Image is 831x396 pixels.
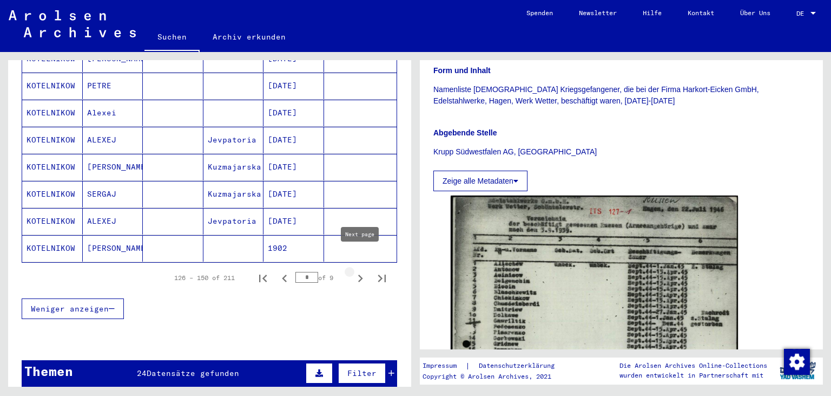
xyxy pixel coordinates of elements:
mat-cell: ALEXEJ [83,208,143,235]
mat-cell: Kuzmajarska [203,181,264,207]
b: Form und Inhalt [433,66,491,75]
mat-cell: [DATE] [263,154,324,180]
mat-cell: Jevpatoria [203,208,264,235]
mat-cell: PETRE [83,73,143,99]
span: 24 [137,368,147,378]
img: Arolsen_neg.svg [9,10,136,37]
a: Impressum [423,360,465,372]
button: Previous page [274,267,295,289]
mat-cell: KOTELNIKOW [22,235,83,262]
mat-cell: Kuzmajarska [203,154,264,180]
mat-cell: KOTELNIKOW [22,181,83,207]
mat-cell: [DATE] [263,208,324,235]
button: Weniger anzeigen [22,298,124,319]
div: Zustimmung ändern [783,348,809,374]
mat-cell: Alexei [83,100,143,126]
div: 126 – 150 of 211 [174,273,235,283]
img: yv_logo.png [777,357,818,384]
mat-cell: Jevpatoria [203,127,264,153]
mat-cell: 1902 [263,235,324,262]
span: Datensätze gefunden [147,368,239,378]
mat-cell: KOTELNIKOW [22,208,83,235]
mat-cell: [DATE] [263,100,324,126]
button: Filter [338,363,386,384]
mat-cell: ALEXEJ [83,127,143,153]
div: | [423,360,568,372]
p: Copyright © Arolsen Archives, 2021 [423,372,568,381]
mat-cell: [PERSON_NAME] [83,235,143,262]
p: wurden entwickelt in Partnerschaft mit [619,371,767,380]
p: Die Arolsen Archives Online-Collections [619,361,767,371]
div: Themen [24,361,73,381]
mat-cell: [DATE] [263,73,324,99]
span: Filter [347,368,377,378]
mat-cell: KOTELNIKOW [22,127,83,153]
mat-cell: [DATE] [263,181,324,207]
mat-cell: SERGAJ [83,181,143,207]
mat-cell: KOTELNIKOW [22,100,83,126]
img: Zustimmung ändern [784,349,810,375]
p: Krupp Südwestfalen AG, [GEOGRAPHIC_DATA] [433,146,809,158]
a: Archiv erkunden [200,24,299,50]
mat-cell: KOTELNIKOW [22,73,83,99]
mat-cell: [PERSON_NAME] [83,154,143,180]
b: Abgebende Stelle [433,128,497,137]
button: Last page [371,267,393,289]
span: Weniger anzeigen [31,304,109,314]
a: Datenschutzerklärung [470,360,568,372]
mat-cell: [DATE] [263,127,324,153]
div: of 9 [295,272,349,283]
p: Namenliste [DEMOGRAPHIC_DATA] Kriegsgefangener, die bei der Firma Harkort-Eicken GmbH, Edelstahlw... [433,84,809,107]
span: DE [796,10,808,17]
mat-cell: KOTELNIKOW [22,154,83,180]
a: Suchen [144,24,200,52]
button: Next page [349,267,371,289]
button: First page [252,267,274,289]
button: Zeige alle Metadaten [433,171,527,191]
